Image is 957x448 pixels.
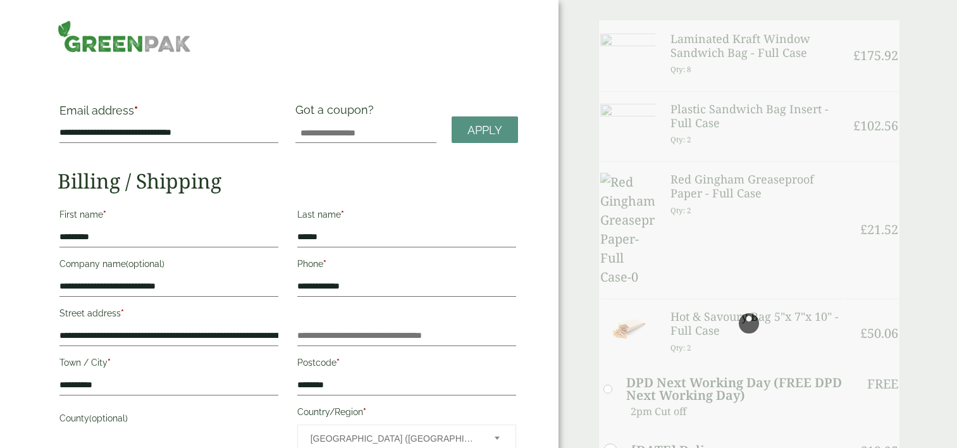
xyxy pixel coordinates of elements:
abbr: required [336,358,340,368]
span: (optional) [89,413,128,423]
label: Email address [59,105,278,123]
label: Company name [59,255,278,277]
label: Last name [297,206,516,227]
abbr: required [121,308,124,318]
abbr: required [341,209,344,220]
abbr: required [103,209,106,220]
span: (optional) [126,259,164,269]
label: Street address [59,304,278,326]
label: Phone [297,255,516,277]
label: Country/Region [297,403,516,425]
abbr: required [363,407,366,417]
label: Postcode [297,354,516,375]
img: GreenPak Supplies [58,20,191,53]
h2: Billing / Shipping [58,169,518,193]
label: County [59,409,278,431]
label: Got a coupon? [295,103,379,123]
abbr: required [108,358,111,368]
label: Town / City [59,354,278,375]
abbr: required [134,104,138,117]
span: Apply [467,123,502,137]
abbr: required [323,259,326,269]
a: Apply [452,116,518,144]
label: First name [59,206,278,227]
